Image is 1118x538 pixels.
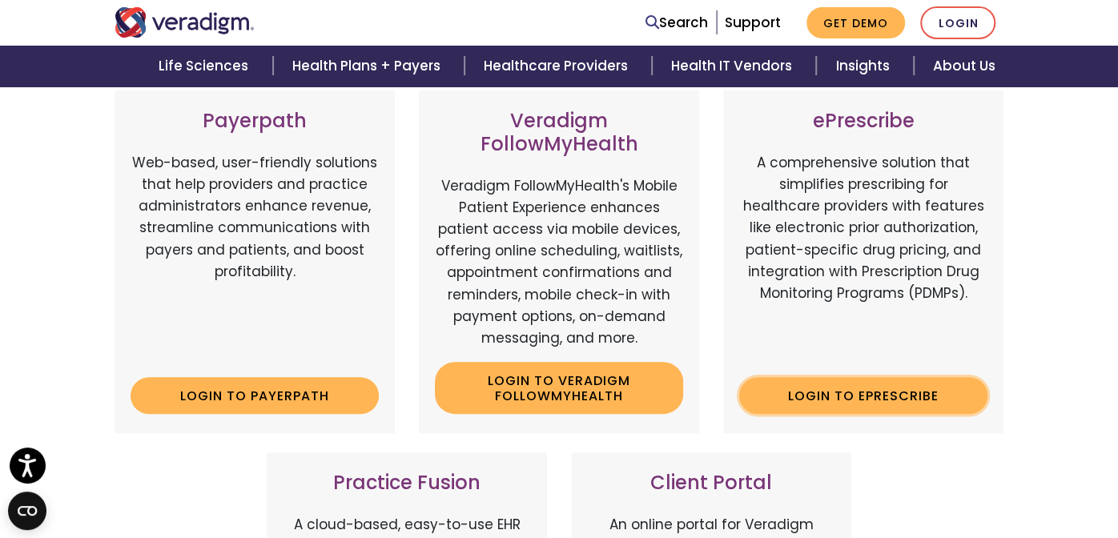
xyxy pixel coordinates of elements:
[816,46,913,86] a: Insights
[435,362,683,414] a: Login to Veradigm FollowMyHealth
[914,46,1015,86] a: About Us
[435,110,683,156] h3: Veradigm FollowMyHealth
[435,175,683,350] p: Veradigm FollowMyHealth's Mobile Patient Experience enhances patient access via mobile devices, o...
[131,377,379,414] a: Login to Payerpath
[920,6,995,39] a: Login
[739,152,987,364] p: A comprehensive solution that simplifies prescribing for healthcare providers with features like ...
[8,492,46,530] button: Open CMP widget
[739,110,987,133] h3: ePrescribe
[273,46,464,86] a: Health Plans + Payers
[131,110,379,133] h3: Payerpath
[115,7,255,38] img: Veradigm logo
[725,13,781,32] a: Support
[645,12,708,34] a: Search
[283,472,531,495] h3: Practice Fusion
[739,377,987,414] a: Login to ePrescribe
[139,46,272,86] a: Life Sciences
[652,46,816,86] a: Health IT Vendors
[587,472,835,495] h3: Client Portal
[131,152,379,364] p: Web-based, user-friendly solutions that help providers and practice administrators enhance revenu...
[464,46,652,86] a: Healthcare Providers
[806,7,905,38] a: Get Demo
[811,424,1099,519] iframe: Drift Chat Widget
